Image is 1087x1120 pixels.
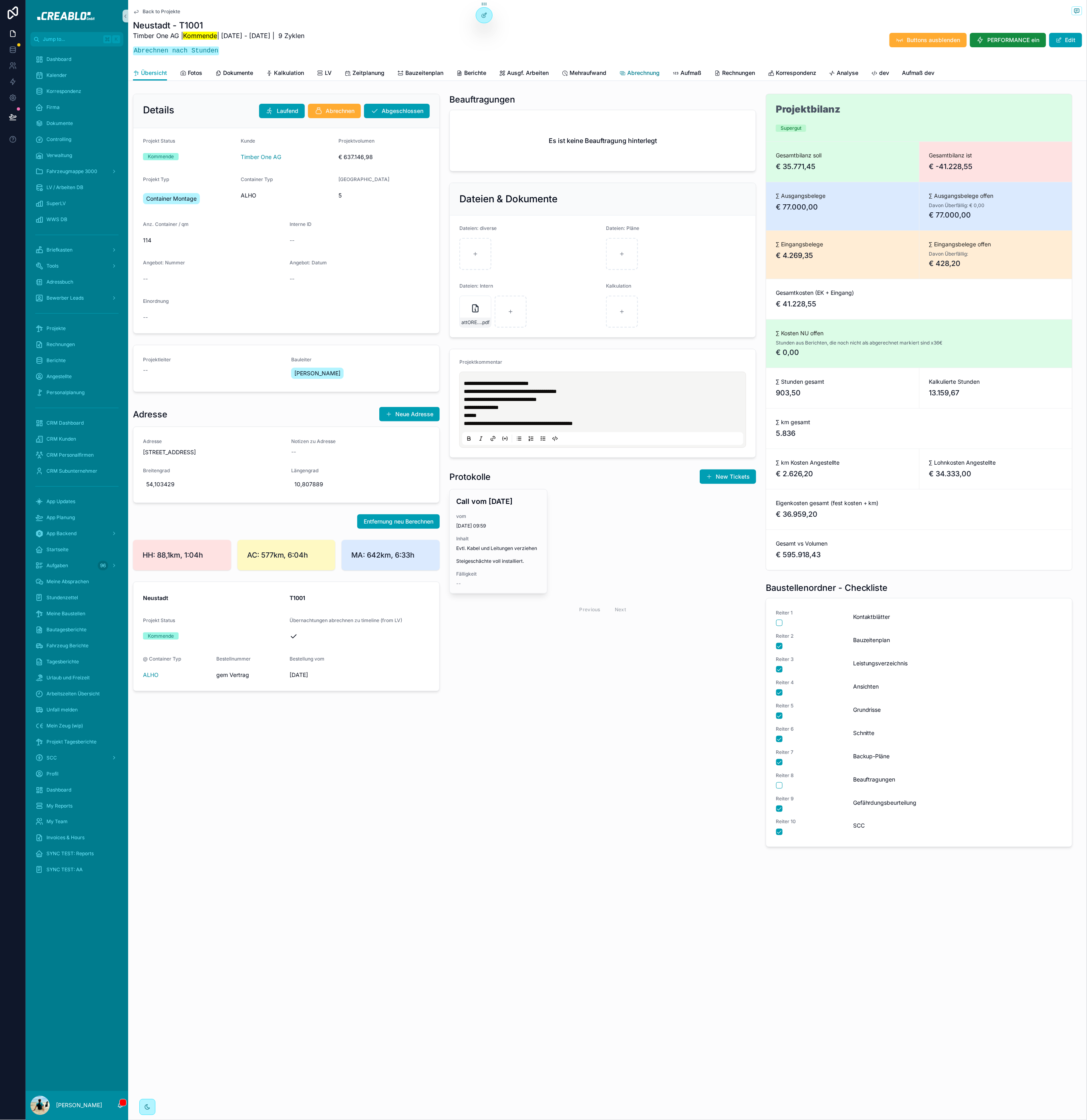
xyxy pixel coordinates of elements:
[988,36,1040,44] span: PERFORMANCE ein
[30,735,123,749] a: Projekt Tagesberichte
[837,69,859,77] span: Analyse
[46,594,78,601] span: Stundenzettel
[562,66,606,82] a: Mehraufwand
[30,32,123,46] button: Jump to...K
[853,659,1059,667] span: Leistungsverzeichnis
[46,787,71,793] span: Dashboard
[606,283,631,289] span: Kalkulation
[46,546,68,553] span: Startseite
[338,138,374,144] span: Projektvolumen
[30,703,123,717] a: Unfall melden
[499,66,549,82] a: Ausgf. Arbeiten
[907,36,960,44] span: Buttons ausblenden
[143,594,168,601] strong: Neustadt
[46,325,66,332] span: Projekte
[143,221,189,227] span: Anz. Container / qm
[30,116,123,131] a: Dokumente
[274,69,304,77] span: Kalkulation
[456,580,461,587] span: --
[30,526,123,541] a: App Backend
[143,138,175,144] span: Projekt Status
[259,104,305,118] button: Laufend
[456,513,541,520] span: vom
[449,489,548,594] a: Call vom [DATE]vom[DATE] 09:59InhaltEvtl. Kabel und Leitungen verziehen Steigeschächte voll insta...
[143,671,159,679] a: ALHO
[351,550,430,561] span: MA: 642km, 6:33h
[46,562,68,569] span: Aufgaben
[46,643,89,649] span: Fahrzeug Berichte
[929,240,1063,248] span: ∑ Eingangsbelege offen
[143,260,185,266] span: Angebot: Nummer
[183,32,217,40] mark: Kommende
[364,104,430,118] button: Abgeschlossen
[247,550,326,561] span: AC: 577km, 6:04h
[143,467,282,474] span: Breitengrad
[46,851,94,857] span: SYNC TEST: Reports
[46,739,97,745] span: Projekt Tagesberichte
[290,236,294,244] span: --
[30,52,123,66] a: Dashboard
[902,66,935,82] a: Aufmaß dev
[853,799,1059,807] span: Gefährdungsbeurteilung
[456,571,541,577] span: Fälligkeit
[241,153,281,161] a: Timber One AG
[776,633,840,639] span: Reiter 2
[143,357,282,363] span: Projektleiter
[379,407,440,421] a: Neue Adresse
[880,69,890,77] span: dev
[776,772,840,779] span: Reiter 8
[56,1102,102,1110] p: [PERSON_NAME]
[776,726,840,732] span: Reiter 6
[30,719,123,733] a: Mein Zeug (wip)
[46,279,73,285] span: Adressbuch
[853,683,1059,691] span: Ansichten
[30,132,123,147] a: Controlling
[459,283,493,289] span: Dateien: Intern
[146,480,278,488] span: 54,103429
[776,151,910,159] span: Gesamtbilanz soll
[1049,33,1082,47] button: Edit
[929,468,1063,479] span: € 34.333,00
[338,176,389,182] span: [GEOGRAPHIC_DATA]
[46,514,75,521] span: App Planung
[290,656,324,662] span: Bestellung vom
[776,796,840,802] span: Reiter 9
[291,357,430,363] span: Bauleiter
[853,822,1059,830] span: SCC
[853,752,1059,760] span: Backup-Pläne
[776,428,1063,439] span: 5.836
[46,247,72,253] span: Briefkasten
[290,617,402,623] span: Übernachtungen abrechnen zu timeline (from LV)
[143,438,282,445] span: Adresse
[294,480,427,488] span: 10,807889
[768,66,816,82] a: Korrespondenz
[364,518,433,526] span: Entfernung neu Berechnen
[133,20,304,31] h1: Neustadt - T1001
[46,803,72,809] span: My Reports
[133,31,304,40] p: Timber One AG | | [DATE] - [DATE] | 9 Zyklen
[30,84,123,99] a: Korrespondenz
[326,107,354,115] span: Abrechnen
[456,523,541,529] span: [DATE] 09:59
[291,448,296,456] span: --
[776,240,910,248] span: ∑ Eingangsbelege
[46,184,83,191] span: LV / Arbeiten DB
[929,459,1063,467] span: ∑ Lohnkosten Angestellte
[30,687,123,701] a: Arbeitszeiten Übersicht
[30,243,123,257] a: Briefkasten
[325,69,332,77] span: LV
[722,69,755,77] span: Rechnungen
[46,120,73,127] span: Dokumente
[143,366,148,374] span: --
[456,66,486,82] a: Berichte
[30,321,123,336] a: Projekte
[766,582,888,593] h1: Baustellenordner - Checkliste
[853,636,1059,644] span: Bauzeitenplan
[456,496,541,507] h4: Call vom [DATE]
[929,258,1063,269] span: € 428,20
[570,69,606,77] span: Mehraufwand
[776,192,910,200] span: ∑ Ausgangsbelege
[776,161,910,172] span: € 35.771,45
[776,329,1063,337] span: ∑ Kosten NU offen
[700,469,756,484] button: New Tickets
